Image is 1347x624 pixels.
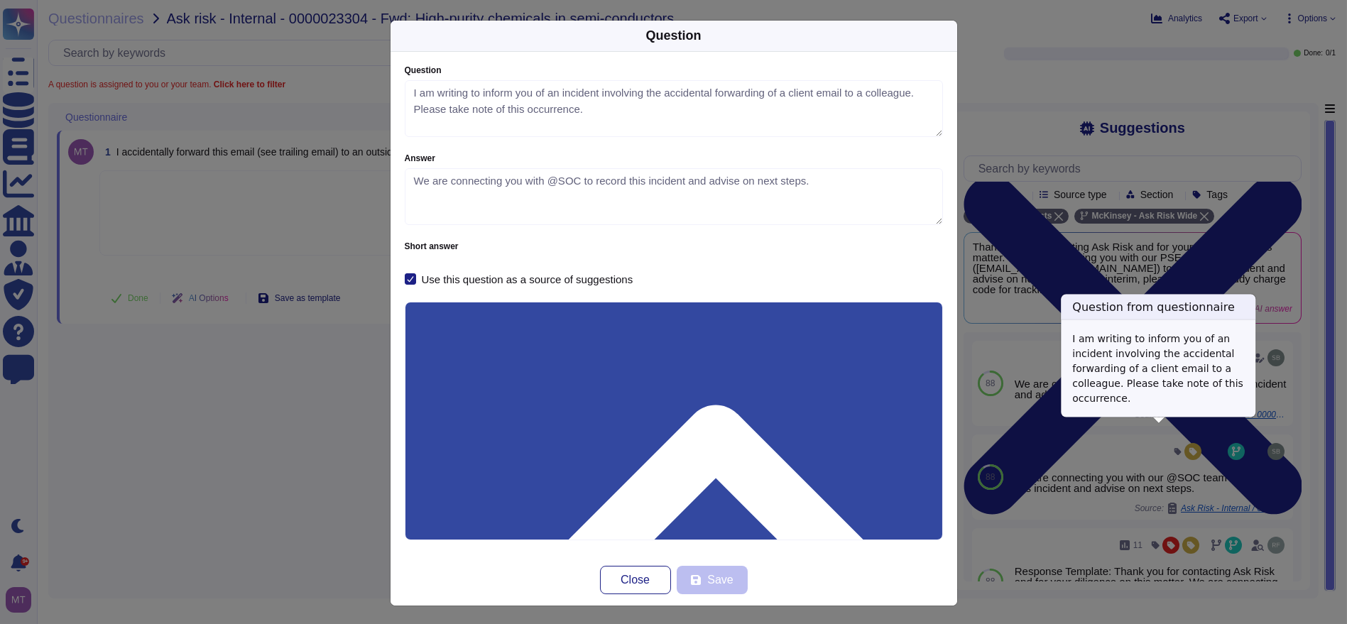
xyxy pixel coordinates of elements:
[422,274,633,285] div: Use this question as a source of suggestions
[600,566,671,594] button: Close
[1061,294,1255,319] h3: Question from questionnaire
[405,242,943,251] label: Short answer
[405,80,943,137] textarea: I am writing to inform you of an incident involving the accidental forwarding of a client email t...
[405,168,943,225] textarea: We are connecting you with @SOC to record this incident and advise on next steps.
[405,154,943,163] label: Answer
[405,66,943,75] label: Question
[645,26,701,45] div: Question
[1061,320,1255,417] div: I am writing to inform you of an incident involving the accidental forwarding of a client email t...
[707,574,733,586] span: Save
[677,566,748,594] button: Save
[621,574,650,586] span: Close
